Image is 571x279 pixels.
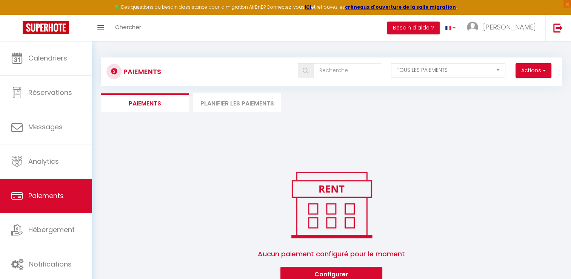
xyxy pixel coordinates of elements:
button: Besoin d'aide ? [387,22,440,34]
img: logout [553,23,563,33]
a: Chercher [109,15,147,41]
img: ... [467,22,478,33]
span: Hébergement [28,225,75,234]
iframe: Chat [539,245,565,273]
li: Paiements [101,93,189,112]
span: Calendriers [28,53,67,63]
h3: Paiements [123,63,161,80]
img: rent.png [283,169,380,241]
img: Super Booking [23,21,69,34]
span: [PERSON_NAME] [483,22,536,32]
span: Analytics [28,157,59,166]
a: ICI [305,4,311,10]
span: Messages [28,122,63,132]
button: Ouvrir le widget de chat LiveChat [6,3,29,26]
button: Actions [516,63,551,78]
span: Paiements [28,191,64,200]
span: Réservations [28,88,72,97]
span: Aucun paiement configuré pour le moment [258,241,405,267]
span: Notifications [29,259,72,269]
span: Chercher [115,23,141,31]
input: Recherche [314,63,381,78]
a: créneaux d'ouverture de la salle migration [345,4,456,10]
li: Planifier les paiements [193,93,281,112]
a: ... [PERSON_NAME] [461,15,545,41]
